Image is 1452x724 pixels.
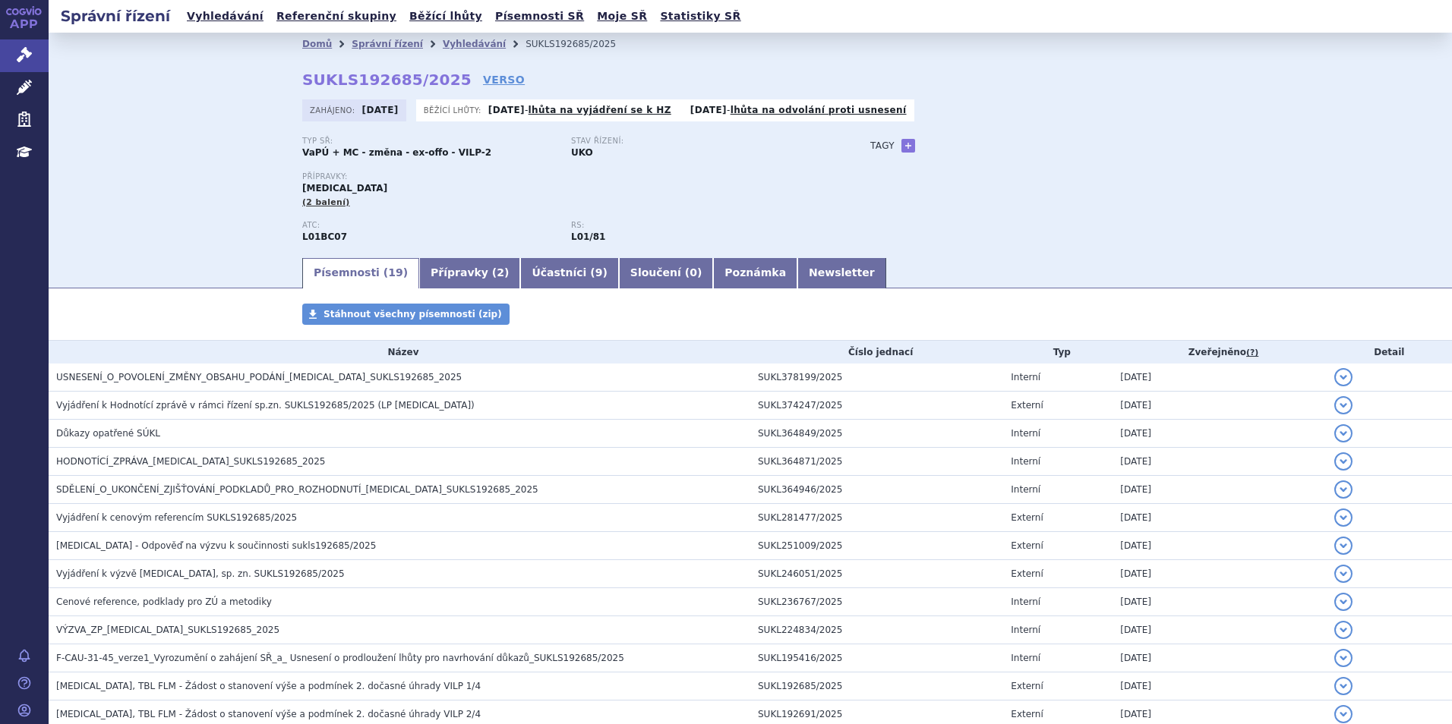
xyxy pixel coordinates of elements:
[750,341,1003,364] th: Číslo jednací
[595,266,603,279] span: 9
[424,104,485,116] span: Běžící lhůty:
[1011,568,1043,579] span: Externí
[520,258,618,288] a: Účastníci (9)
[1113,532,1326,560] td: [DATE]
[362,105,399,115] strong: [DATE]
[529,105,671,115] a: lhůta na vyjádření se k HZ
[1334,396,1353,414] button: detail
[901,139,915,153] a: +
[56,568,345,579] span: Vyjádření k výzvě ONUREG, sp. zn. SUKLS192685/2025
[302,137,556,146] p: Typ SŘ:
[302,172,840,181] p: Přípravky:
[56,428,160,439] span: Důkazy opatřené SÚKL
[690,104,907,116] p: -
[1334,621,1353,639] button: detail
[750,616,1003,644] td: SUKL224834/2025
[483,72,525,87] a: VERSO
[750,448,1003,476] td: SUKL364871/2025
[1113,341,1326,364] th: Zveřejněno
[655,6,745,27] a: Statistiky SŘ
[713,258,797,288] a: Poznámka
[324,309,502,320] span: Stáhnout všechny písemnosti (zip)
[1011,625,1040,635] span: Interní
[750,672,1003,700] td: SUKL192685/2025
[1113,448,1326,476] td: [DATE]
[302,221,556,230] p: ATC:
[571,231,605,242] strong: azacitidin
[302,258,419,288] a: Písemnosti (19)
[750,476,1003,504] td: SUKL364946/2025
[1113,672,1326,700] td: [DATE]
[1011,681,1043,691] span: Externí
[1011,400,1043,411] span: Externí
[302,183,387,194] span: [MEDICAL_DATA]
[1334,649,1353,667] button: detail
[750,364,1003,392] td: SUKL378199/2025
[1334,593,1353,611] button: detail
[571,147,593,158] strong: UKO
[1113,504,1326,532] td: [DATE]
[56,484,538,495] span: SDĚLENÍ_O_UKONČENÍ_ZJIŠŤOVÁNÍ_PODKLADŮ_PRO_ROZHODNUTÍ_ONUREG_SUKLS192685_2025
[405,6,487,27] a: Běžící lhůty
[49,5,182,27] h2: Správní řízení
[1113,364,1326,392] td: [DATE]
[750,560,1003,588] td: SUKL246051/2025
[1334,537,1353,555] button: detail
[1011,512,1043,523] span: Externí
[272,6,401,27] a: Referenční skupiny
[302,39,332,49] a: Domů
[1327,341,1452,364] th: Detail
[1113,420,1326,448] td: [DATE]
[526,33,636,55] li: SUKLS192685/2025
[750,420,1003,448] td: SUKL364849/2025
[1113,588,1326,616] td: [DATE]
[1334,368,1353,386] button: detail
[870,137,895,155] h3: Tagy
[388,266,402,279] span: 19
[690,105,727,115] strong: [DATE]
[491,6,589,27] a: Písemnosti SŘ
[797,258,886,288] a: Newsletter
[1113,644,1326,672] td: [DATE]
[182,6,268,27] a: Vyhledávání
[56,709,481,719] span: ONUREG, TBL FLM - Žádost o stanovení výše a podmínek 2. dočasné úhrady VILP 2/4
[1113,560,1326,588] td: [DATE]
[1113,616,1326,644] td: [DATE]
[56,653,624,663] span: F-CAU-31-45_verze1_Vyrozumění o zahájení SŘ_a_ Usnesení o prodloužení lhůty pro navrhování důkazů...
[1334,705,1353,723] button: detail
[1003,341,1113,364] th: Typ
[302,197,350,207] span: (2 balení)
[1334,565,1353,583] button: detail
[592,6,652,27] a: Moje SŘ
[497,266,504,279] span: 2
[352,39,423,49] a: Správní řízení
[443,39,506,49] a: Vyhledávání
[302,231,347,242] strong: AZACITIDIN
[1113,392,1326,420] td: [DATE]
[750,532,1003,560] td: SUKL251009/2025
[690,266,697,279] span: 0
[56,540,376,551] span: ONUREG - Odpověď na výzvu k součinnosti sukls192685/2025
[1011,709,1043,719] span: Externí
[1334,452,1353,471] button: detail
[1011,653,1040,663] span: Interní
[571,221,825,230] p: RS:
[1334,508,1353,527] button: detail
[302,147,491,158] strong: VaPÚ + MC - změna - ex-offo - VILP-2
[56,456,326,467] span: HODNOTÍCÍ_ZPRÁVA_ONUREG_SUKLS192685_2025
[56,372,462,382] span: USNESENÍ_O_POVOLENÍ_ZMĚNY_OBSAHU_PODÁNÍ_ONUREG_SUKLS192685_2025
[1113,476,1326,504] td: [DATE]
[1334,677,1353,695] button: detail
[1011,597,1040,607] span: Interní
[1334,424,1353,442] button: detail
[571,137,825,146] p: Stav řízení:
[1011,540,1043,551] span: Externí
[750,504,1003,532] td: SUKL281477/2025
[1011,372,1040,382] span: Interní
[56,400,475,411] span: Vyjádření k Hodnotící zprávě v rámci řízení sp.zn. SUKLS192685/2025 (LP Onureg)
[750,392,1003,420] td: SUKL374247/2025
[56,512,297,523] span: Vyjádření k cenovým referencím SUKLS192685/2025
[419,258,520,288] a: Přípravky (2)
[1334,480,1353,499] button: detail
[619,258,713,288] a: Sloučení (0)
